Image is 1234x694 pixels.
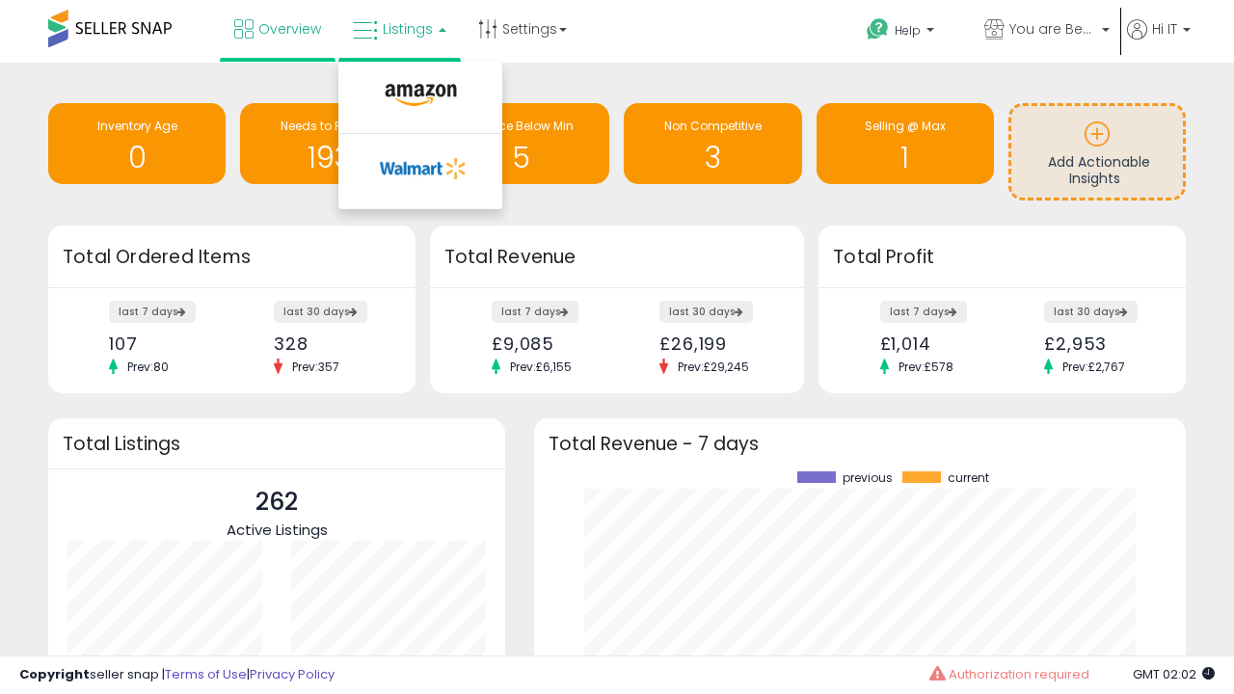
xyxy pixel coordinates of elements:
[444,244,790,271] h3: Total Revenue
[948,471,989,485] span: current
[1133,665,1215,683] span: 2025-08-15 02:02 GMT
[851,3,967,63] a: Help
[227,484,328,520] p: 262
[880,301,967,323] label: last 7 days
[1044,334,1152,354] div: £2,953
[1044,301,1138,323] label: last 30 days
[250,665,335,683] a: Privacy Policy
[442,142,600,173] h1: 5
[659,334,770,354] div: £26,199
[250,142,408,173] h1: 193
[826,142,984,173] h1: 1
[19,665,90,683] strong: Copyright
[468,118,574,134] span: BB Price Below Min
[63,244,401,271] h3: Total Ordered Items
[865,118,946,134] span: Selling @ Max
[664,118,762,134] span: Non Competitive
[843,471,893,485] span: previous
[895,22,921,39] span: Help
[1152,19,1177,39] span: Hi IT
[833,244,1171,271] h3: Total Profit
[118,359,178,375] span: Prev: 80
[274,301,367,323] label: last 30 days
[1011,106,1183,198] a: Add Actionable Insights
[258,19,321,39] span: Overview
[58,142,216,173] h1: 0
[240,103,417,184] a: Needs to Reprice 193
[817,103,994,184] a: Selling @ Max 1
[227,520,328,540] span: Active Listings
[889,359,963,375] span: Prev: £578
[633,142,791,173] h1: 3
[668,359,759,375] span: Prev: £29,245
[1053,359,1135,375] span: Prev: £2,767
[624,103,801,184] a: Non Competitive 3
[383,19,433,39] span: Listings
[109,334,217,354] div: 107
[274,334,382,354] div: 328
[281,118,378,134] span: Needs to Reprice
[97,118,177,134] span: Inventory Age
[1048,152,1150,189] span: Add Actionable Insights
[63,437,491,451] h3: Total Listings
[500,359,581,375] span: Prev: £6,155
[659,301,753,323] label: last 30 days
[880,334,988,354] div: £1,014
[48,103,226,184] a: Inventory Age 0
[19,666,335,684] div: seller snap | |
[549,437,1171,451] h3: Total Revenue - 7 days
[109,301,196,323] label: last 7 days
[282,359,349,375] span: Prev: 357
[866,17,890,41] i: Get Help
[1127,19,1191,63] a: Hi IT
[492,334,603,354] div: £9,085
[165,665,247,683] a: Terms of Use
[492,301,578,323] label: last 7 days
[1009,19,1096,39] span: You are Beautiful ([GEOGRAPHIC_DATA])
[432,103,609,184] a: BB Price Below Min 5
